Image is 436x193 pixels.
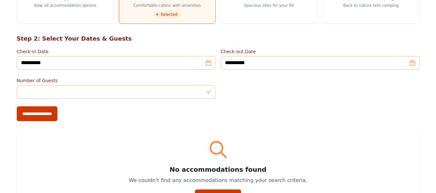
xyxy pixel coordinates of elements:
[244,3,294,8] p: Spacious sites for your RV
[343,3,399,8] p: Back to nature tent camping
[17,48,216,55] label: Check-in Date
[133,3,201,8] p: Comfortable cabins with amenities
[221,48,420,55] label: Check-out Date
[17,34,420,43] h2: Step 2: Select Your Dates & Guests
[25,165,412,174] h3: No accommodations found
[17,77,216,84] label: Number of Guests
[25,177,412,184] p: We couldn't find any accommodations matching your search criteria.
[154,11,180,18] span: Selected
[34,3,96,8] p: View all accommodation options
